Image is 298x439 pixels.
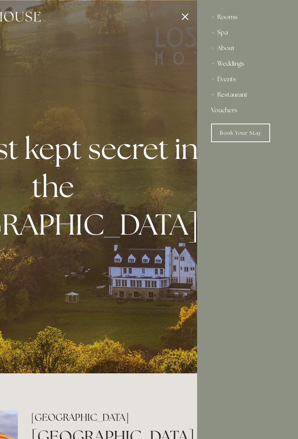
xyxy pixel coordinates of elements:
[211,40,284,56] div: About
[211,71,284,87] div: Events
[211,87,284,103] div: Restaurant
[211,9,284,25] div: Rooms
[211,103,284,118] a: Vouchers
[211,56,284,71] div: Weddings
[211,124,270,142] a: Book Your Stay
[211,25,284,40] div: Spa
